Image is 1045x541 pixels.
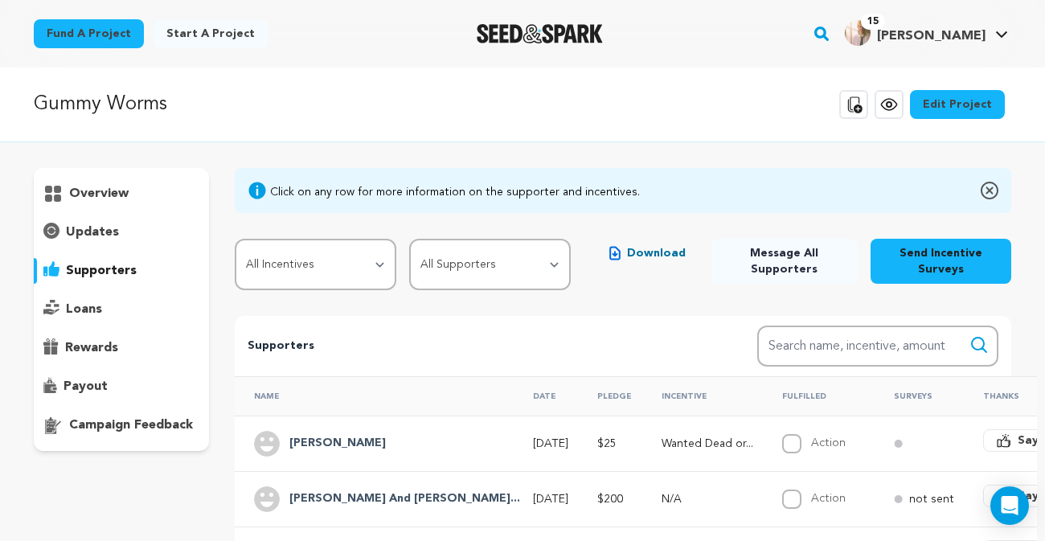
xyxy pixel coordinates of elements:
[477,24,603,43] a: Seed&Spark Homepage
[981,181,998,200] img: close-o.svg
[69,416,193,435] p: campaign feedback
[596,239,699,268] button: Download
[66,223,119,242] p: updates
[627,245,686,261] span: Download
[533,436,568,452] p: [DATE]
[289,490,520,509] h4: Steve And Jennifer
[845,20,986,46] div: Sophie B.'s Profile
[64,377,108,396] p: payout
[990,486,1029,525] div: Open Intercom Messenger
[34,90,167,119] p: Gummy Worms
[597,494,623,505] span: $200
[66,300,102,319] p: loans
[235,376,514,416] th: Name
[662,491,753,507] p: N/A
[842,17,1011,46] a: Sophie B.'s Profile
[724,245,845,277] span: Message All Supporters
[763,376,875,416] th: Fulfilled
[877,30,986,43] span: [PERSON_NAME]
[289,434,386,453] h4: Mimi Cross
[578,376,642,416] th: Pledge
[662,436,753,452] p: Wanted Dead or Alive
[66,261,137,281] p: supporters
[69,184,129,203] p: overview
[642,376,763,416] th: Incentive
[254,431,280,457] img: user.png
[845,20,871,46] img: 7ee88ea011697630.jpg
[861,14,885,30] span: 15
[270,184,640,200] div: Click on any row for more information on the supporter and incentives.
[254,486,280,512] img: user.png
[875,376,964,416] th: Surveys
[34,19,144,48] a: Fund a project
[909,491,954,507] p: not sent
[248,337,706,356] p: Supporters
[477,24,603,43] img: Seed&Spark Logo Dark Mode
[514,376,578,416] th: Date
[533,491,568,507] p: [DATE]
[65,338,118,358] p: rewards
[811,493,846,504] label: Action
[757,326,998,367] input: Search name, incentive, amount
[711,239,858,284] button: Message All Supporters
[597,438,617,449] span: $25
[811,437,846,449] label: Action
[154,19,268,48] a: Start a project
[910,90,1005,119] a: Edit Project
[871,239,1011,284] button: Send Incentive Surveys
